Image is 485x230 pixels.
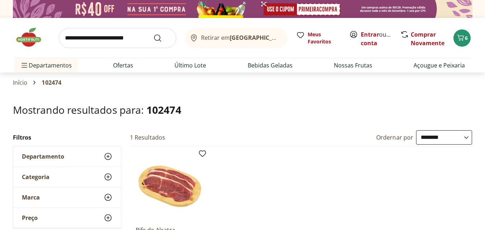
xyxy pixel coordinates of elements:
span: 102474 [146,103,181,117]
h1: Mostrando resultados para: [13,104,472,116]
span: Categoria [22,173,50,180]
button: Retirar em[GEOGRAPHIC_DATA]/[GEOGRAPHIC_DATA] [185,28,288,48]
span: Departamentos [20,57,72,74]
label: Ordernar por [376,133,414,141]
button: Preço [13,208,121,228]
button: Marca [13,187,121,207]
span: Retirar em [201,34,280,41]
img: Bife de Alcatra [136,152,204,220]
h2: 1 Resultados [130,133,165,141]
a: Criar conta [361,30,400,47]
button: Departamento [13,146,121,166]
a: Início [13,79,28,86]
a: Último Lote [174,61,206,70]
span: ou [361,30,393,47]
b: [GEOGRAPHIC_DATA]/[GEOGRAPHIC_DATA] [230,34,351,42]
a: Ofertas [113,61,133,70]
a: Comprar Novamente [411,30,444,47]
span: Preço [22,214,38,221]
button: Menu [20,57,29,74]
a: Entrar [361,30,379,38]
a: Bebidas Geladas [248,61,293,70]
a: Nossas Frutas [334,61,372,70]
button: Carrinho [453,29,471,47]
h2: Filtros [13,130,121,145]
span: Marca [22,194,40,201]
a: Açougue e Peixaria [414,61,465,70]
input: search [59,28,176,48]
button: Categoria [13,167,121,187]
button: Submit Search [153,34,171,42]
span: 102474 [42,79,61,86]
img: Hortifruti [14,27,50,48]
span: Departamento [22,153,64,160]
span: Meus Favoritos [308,31,341,45]
a: Meus Favoritos [296,31,341,45]
span: 6 [465,34,468,41]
